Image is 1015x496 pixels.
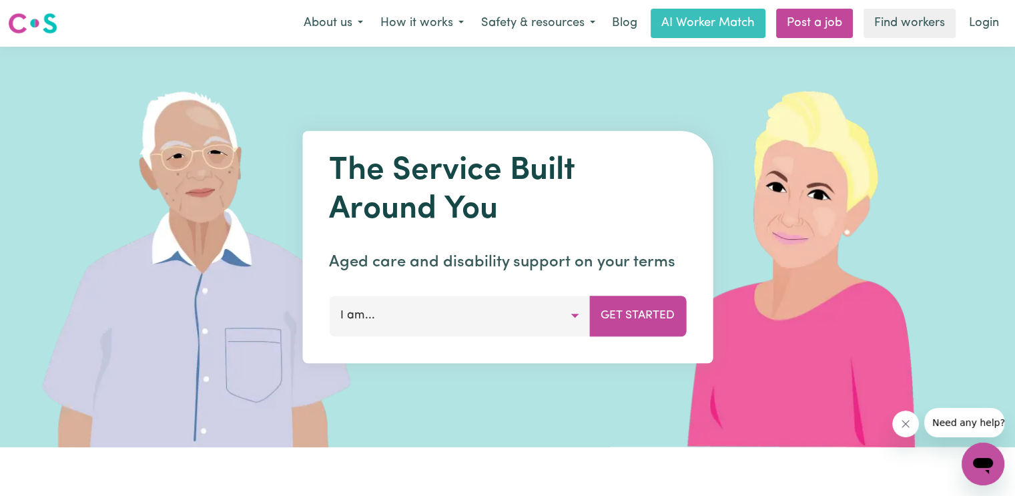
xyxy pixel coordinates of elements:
[962,443,1004,485] iframe: Button to launch messaging window
[8,9,81,20] span: Need any help?
[892,411,919,437] iframe: Close message
[924,408,1004,437] iframe: Message from company
[864,9,956,38] a: Find workers
[776,9,853,38] a: Post a job
[372,9,472,37] button: How it works
[8,8,57,39] a: Careseekers logo
[329,296,590,336] button: I am...
[8,11,57,35] img: Careseekers logo
[472,9,604,37] button: Safety & resources
[295,9,372,37] button: About us
[651,9,765,38] a: AI Worker Match
[589,296,686,336] button: Get Started
[604,9,645,38] a: Blog
[329,152,686,229] h1: The Service Built Around You
[329,250,686,274] p: Aged care and disability support on your terms
[961,9,1007,38] a: Login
